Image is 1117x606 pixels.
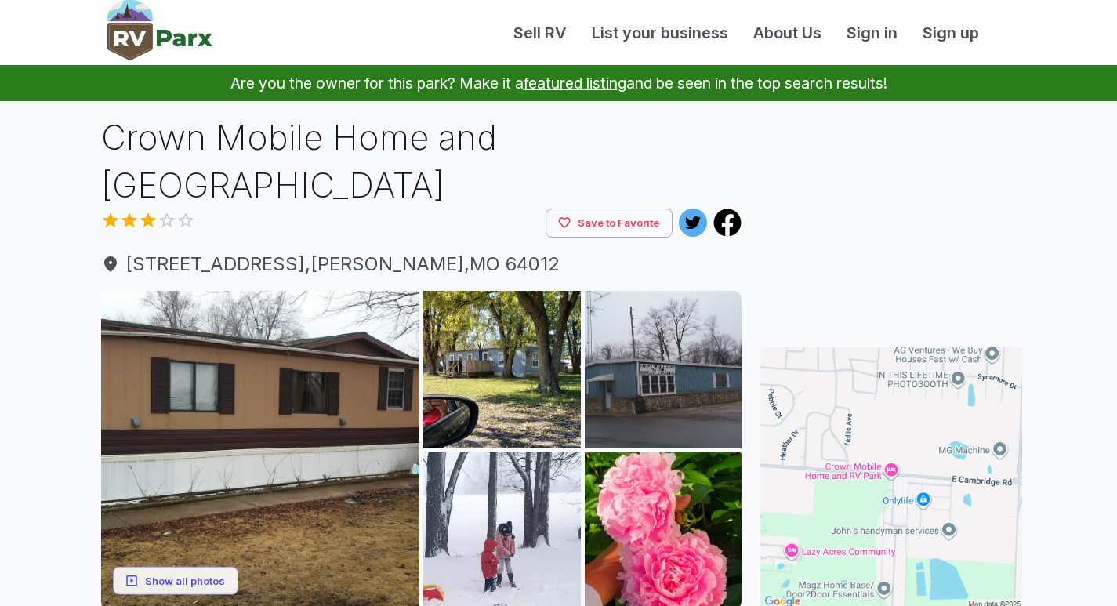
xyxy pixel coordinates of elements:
a: [STREET_ADDRESS],[PERSON_NAME],MO 64012 [101,250,742,278]
p: Are you the owner for this park? Make it a and be seen in the top search results! [19,65,1098,101]
a: About Us [741,21,834,45]
a: featured listing [524,74,626,93]
button: Show all photos [113,566,238,595]
a: Sign in [834,21,910,45]
a: List your business [579,21,741,45]
button: Save to Favorite [546,209,673,238]
img: AAcXr8rNWULIpmDBvbcrIaZhP7sgD36rjhxRtnWcqj-ndXolHdh6BCQgNBZQ9YZWUF2i3HO3Gth3b3ZGhsoNMkPFWpq2qEDKp... [585,291,742,448]
img: AAcXr8oXBkAStqRE0zyjh7ljgHFWvrhmf6Ix65D4hZgExA8sA9o-7g-skwAubQw7InkYeZoXFW4hiu06JGQqmOryMPMP1sVms... [423,291,581,448]
a: Sell RV [501,21,579,45]
iframe: Advertisement [760,114,1022,310]
span: [STREET_ADDRESS] , [PERSON_NAME] , MO 64012 [101,250,742,278]
h1: Crown Mobile Home and [GEOGRAPHIC_DATA] [101,114,742,209]
a: Sign up [910,21,992,45]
